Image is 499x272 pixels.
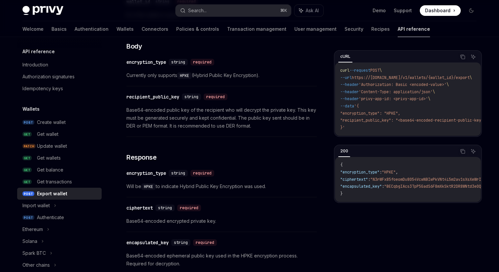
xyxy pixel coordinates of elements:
span: GET [22,156,32,161]
span: string [158,205,172,211]
span: 'Content-Type: application/json' [359,89,433,95]
div: Other chains [22,261,50,269]
a: GETGet balance [17,164,102,176]
span: 'Authorization: Basic <encoded-value>' [359,82,447,87]
div: required [190,59,214,65]
span: Response [126,153,156,162]
span: Ask AI [306,7,319,14]
span: --header [340,96,359,101]
code: HPKE [177,72,192,79]
a: GETGet transactions [17,176,102,188]
div: Get wallets [37,154,61,162]
span: PATCH [22,144,36,149]
span: 'privy-app-id: <privy-app-id>' [359,96,428,101]
span: { [340,162,343,168]
span: Dashboard [425,7,450,14]
span: "recipient_public_key": "<base64-encoded-recipient-public-key>" [340,118,486,123]
span: \ [428,96,430,101]
span: Base64-encoded encrypted private key. [126,217,317,225]
span: Will be to indicate Hybrid Public Key Encryption was used. [126,182,317,190]
div: Get wallet [37,130,58,138]
div: Authorization signatures [22,73,75,81]
div: encryption_type [126,59,166,65]
a: Support [394,7,412,14]
span: POST [22,120,34,125]
a: GETGet wallets [17,152,102,164]
a: Basics [51,21,67,37]
div: encryption_type [126,170,166,176]
span: Base64-encoded ephemeral public key used in the HPKE encryption process. Required for decryption. [126,252,317,268]
a: PATCHUpdate wallet [17,140,102,152]
div: Introduction [22,61,48,69]
a: Authentication [75,21,109,37]
div: Search... [188,7,207,15]
code: HPKE [141,183,156,190]
a: Introduction [17,59,102,71]
span: string [171,59,185,65]
span: \ [380,68,382,73]
span: : [382,184,384,189]
span: GET [22,168,32,173]
div: required [204,94,227,100]
button: Ask AI [469,53,478,61]
a: User management [294,21,337,37]
div: 200 [338,147,350,155]
img: dark logo [22,6,63,15]
span: curl [340,68,349,73]
div: Authenticate [37,214,64,221]
div: Import wallet [22,202,50,210]
span: GET [22,132,32,137]
span: Body [126,42,142,51]
div: Ethereum [22,225,43,233]
a: Welcome [22,21,44,37]
span: Base64-encoded public key of the recipient who will decrypt the private key. This key must be gen... [126,106,317,130]
a: Demo [373,7,386,14]
span: string [174,240,188,245]
a: API reference [398,21,430,37]
a: Policies & controls [176,21,219,37]
span: POST [22,191,34,196]
div: recipient_public_key [126,94,179,100]
span: \ [447,82,449,87]
span: '{ [354,103,359,109]
span: "ciphertext" [340,177,368,182]
span: --url [340,75,352,80]
span: --data [340,103,354,109]
div: ciphertext [126,205,153,211]
span: --header [340,82,359,87]
div: Get balance [37,166,63,174]
span: --header [340,89,359,95]
span: : [368,177,370,182]
a: Dashboard [420,5,461,16]
div: required [193,239,217,246]
span: \ [470,75,472,80]
a: GETGet wallet [17,128,102,140]
span: POST [370,68,380,73]
a: POSTCreate wallet [17,116,102,128]
span: "HPKE" [382,170,396,175]
span: string [184,94,198,99]
span: GET [22,179,32,184]
span: , [396,170,398,175]
span: }' [340,125,345,130]
a: Idempotency keys [17,83,102,95]
span: "encapsulated_key" [340,184,382,189]
a: Authorization signatures [17,71,102,83]
button: Ask AI [469,147,478,156]
span: https://[DOMAIN_NAME]/v1/wallets/{wallet_id}/export [352,75,470,80]
div: Spark BTC [22,249,46,257]
span: Currently only supports (Hybrid Public Key Encryption). [126,71,317,79]
span: ⌘ K [280,8,287,13]
h5: Wallets [22,105,40,113]
div: cURL [338,53,352,60]
span: : [380,170,382,175]
a: POSTAuthenticate [17,212,102,223]
a: Wallets [116,21,134,37]
a: Connectors [142,21,168,37]
div: Idempotency keys [22,85,63,93]
div: required [190,170,214,176]
a: Transaction management [227,21,286,37]
span: "encryption_type" [340,170,380,175]
span: \ [433,89,435,95]
button: Ask AI [294,5,323,17]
